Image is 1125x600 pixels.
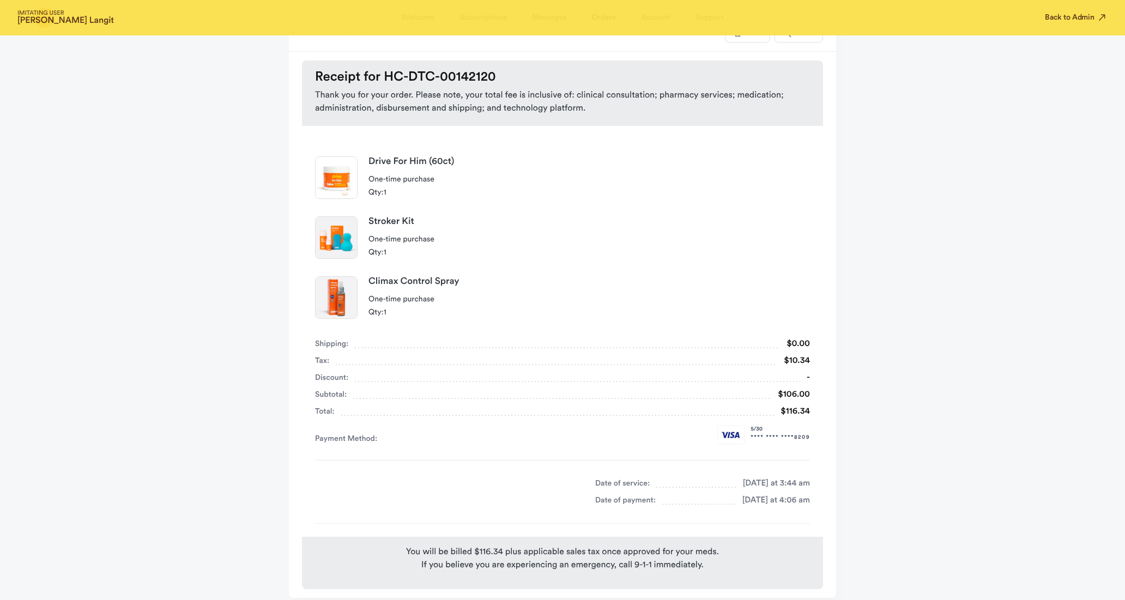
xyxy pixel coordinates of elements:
span: Shipping: [315,336,348,351]
div: $116.34 [774,404,810,419]
div: $106.00 [771,387,810,402]
strong: [PERSON_NAME] Langit [17,16,114,25]
p: One-time purchase [368,175,810,185]
span: Date of service: [595,476,650,491]
div: If you believe you are experiencing an emergency, call 9-1-1 immediately. [311,559,814,572]
div: You will be billed $116.34 plus applicable sales tax once approved for your meds. [311,546,814,559]
strong: Drive for him (60ct) [368,157,810,166]
span: Total: [315,404,335,419]
p: One-time purchase [368,295,810,305]
div: $0.00 [780,336,810,351]
span: Thank you for your order. Please note, your total fee is inclusive of: clinical consultation; pha... [315,89,810,115]
div: [DATE] at 4:06 am [736,493,810,508]
button: Back to Admin [1045,12,1108,23]
img: visa [717,425,745,445]
strong: stroker kit [368,217,810,226]
p: Qty: 1 [368,188,810,198]
span: Payment Method: [315,433,383,445]
span: Subtotal: [315,387,347,402]
strong: Climax Control Spray [368,277,810,286]
p: Qty: 1 [368,308,810,318]
span: Date of payment: [595,493,656,508]
span: 5 / 30 [751,425,810,433]
div: $10.34 [777,353,810,368]
span: IMITATING USER [17,10,114,16]
p: Qty: 1 [368,248,810,258]
h3: Receipt for HC-DTC-00142120 [315,69,810,84]
span: Discount: [315,370,348,385]
div: [DATE] at 3:44 am [736,476,810,491]
span: Tax: [315,353,329,368]
div: - [800,370,810,385]
p: One-time purchase [368,235,810,245]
